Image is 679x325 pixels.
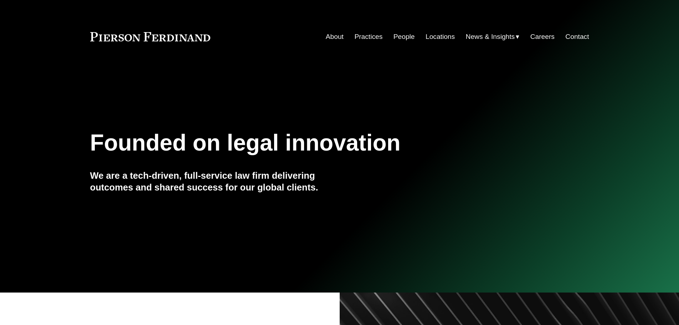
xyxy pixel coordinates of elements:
a: People [393,30,415,44]
h4: We are a tech-driven, full-service law firm delivering outcomes and shared success for our global... [90,170,340,193]
a: folder dropdown [466,30,520,44]
a: About [326,30,344,44]
a: Locations [426,30,455,44]
h1: Founded on legal innovation [90,130,506,156]
a: Careers [530,30,555,44]
span: News & Insights [466,31,515,43]
a: Practices [354,30,382,44]
a: Contact [565,30,589,44]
